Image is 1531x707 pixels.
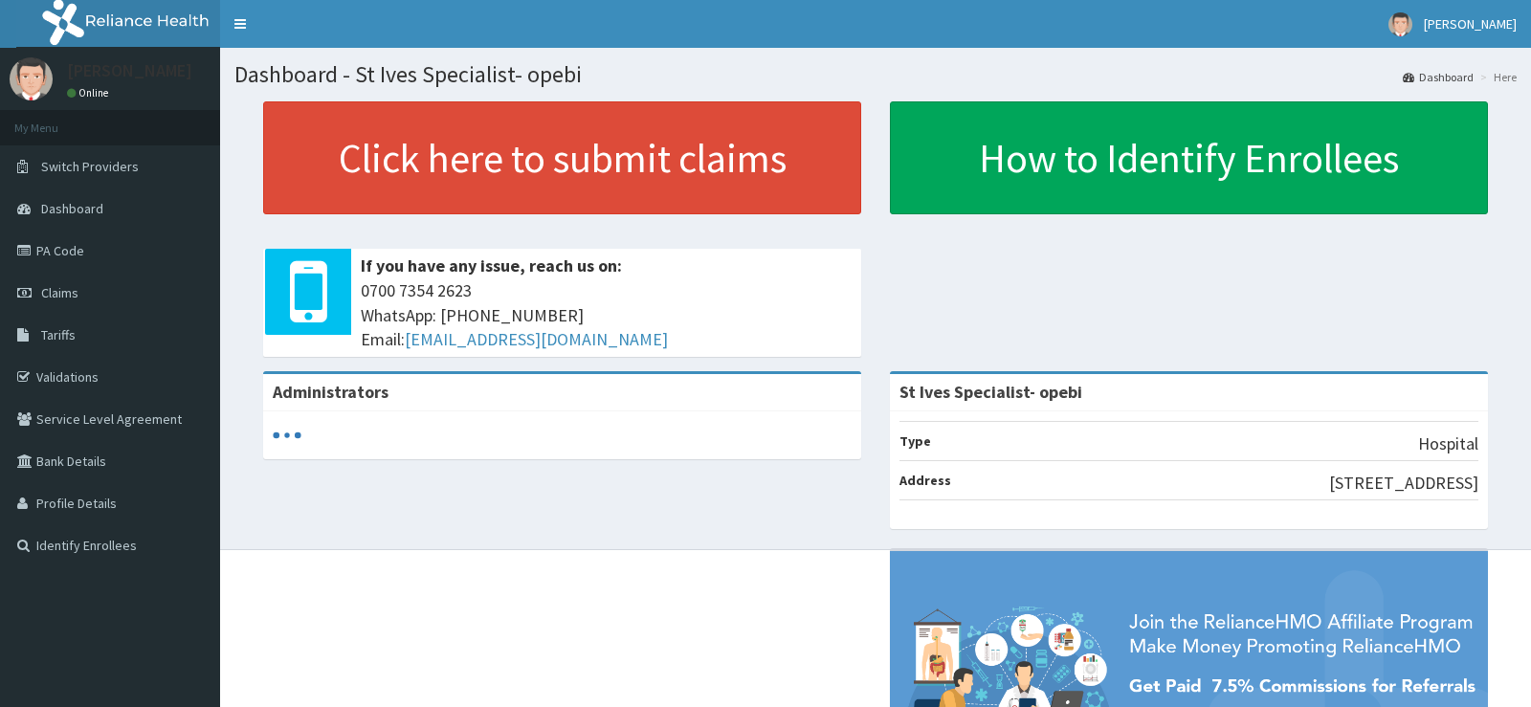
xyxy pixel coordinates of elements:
p: [PERSON_NAME] [67,62,192,79]
a: Online [67,86,113,99]
img: User Image [10,57,53,100]
span: Claims [41,284,78,301]
b: Type [899,432,931,450]
span: Tariffs [41,326,76,343]
span: Switch Providers [41,158,139,175]
p: Hospital [1418,431,1478,456]
span: [PERSON_NAME] [1424,15,1517,33]
svg: audio-loading [273,421,301,450]
a: [EMAIL_ADDRESS][DOMAIN_NAME] [405,328,668,350]
li: Here [1476,69,1517,85]
span: 0700 7354 2623 WhatsApp: [PHONE_NUMBER] Email: [361,278,852,352]
a: Click here to submit claims [263,101,861,214]
h1: Dashboard - St Ives Specialist- opebi [234,62,1517,87]
img: User Image [1388,12,1412,36]
b: Administrators [273,381,388,403]
a: How to Identify Enrollees [890,101,1488,214]
span: Dashboard [41,200,103,217]
b: Address [899,472,951,489]
b: If you have any issue, reach us on: [361,254,622,276]
strong: St Ives Specialist- opebi [899,381,1082,403]
a: Dashboard [1403,69,1474,85]
p: [STREET_ADDRESS] [1329,471,1478,496]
